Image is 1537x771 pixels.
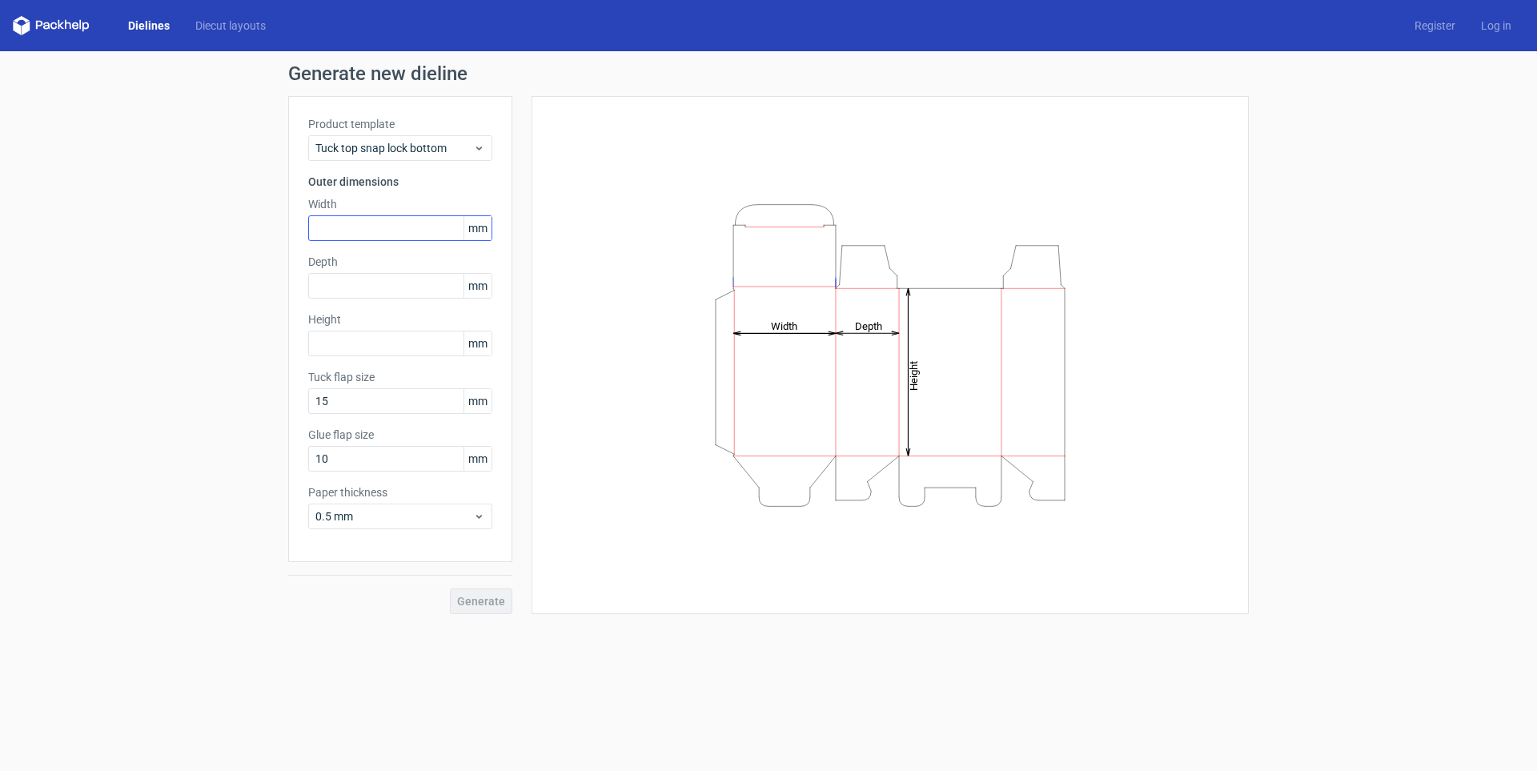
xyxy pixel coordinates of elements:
tspan: Height [908,360,920,390]
label: Paper thickness [308,484,492,500]
h3: Outer dimensions [308,174,492,190]
span: mm [464,447,492,471]
tspan: Width [771,319,797,331]
tspan: Depth [855,319,882,331]
a: Register [1402,18,1468,34]
a: Diecut layouts [183,18,279,34]
label: Depth [308,254,492,270]
span: mm [464,216,492,240]
span: 0.5 mm [315,508,473,524]
a: Dielines [115,18,183,34]
label: Glue flap size [308,427,492,443]
label: Width [308,196,492,212]
label: Tuck flap size [308,369,492,385]
h1: Generate new dieline [288,64,1249,83]
label: Product template [308,116,492,132]
span: mm [464,389,492,413]
span: Tuck top snap lock bottom [315,140,473,156]
span: mm [464,331,492,355]
label: Height [308,311,492,327]
a: Log in [1468,18,1524,34]
span: mm [464,274,492,298]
